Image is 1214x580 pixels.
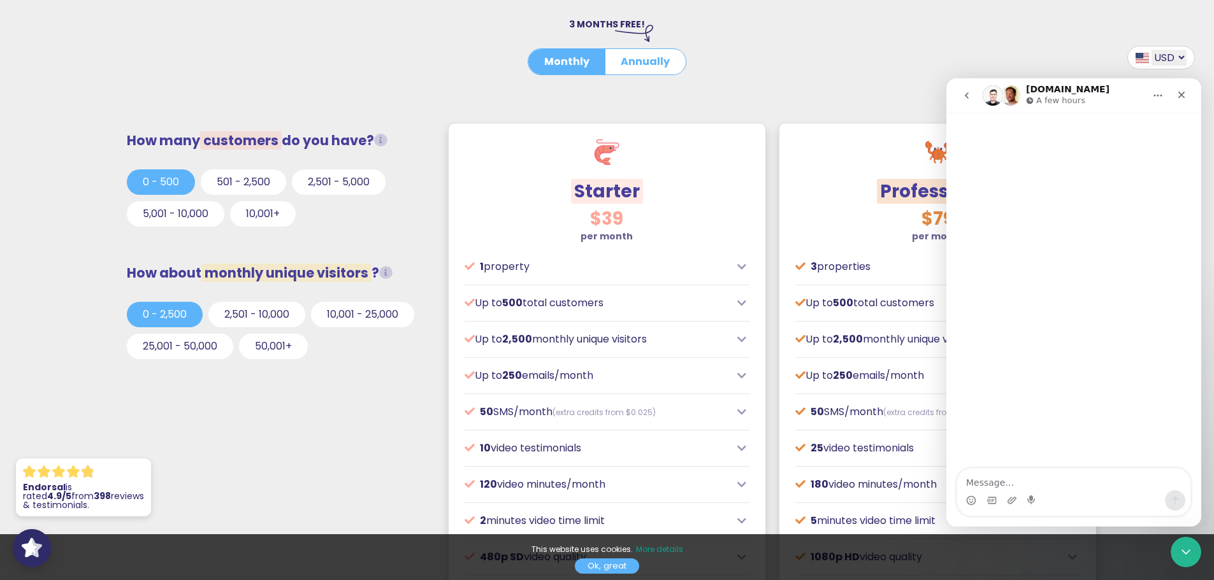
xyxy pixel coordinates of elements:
button: 10,001 - 25,000 [311,302,414,327]
span: 250 [833,368,853,383]
span: customers [200,131,282,150]
span: 1 [480,259,484,274]
p: Up to total customers [795,295,1061,311]
span: 50 [811,404,824,419]
p: SMS/month [465,404,730,420]
button: 10,001+ [230,201,296,227]
button: 0 - 500 [127,169,195,195]
span: 2,500 [502,332,532,346]
p: Up to emails/month [795,368,1061,383]
a: More details [636,544,683,556]
p: Up to monthly unique visitors [465,332,730,347]
p: is rated from reviews & testimonials. [23,483,144,509]
p: Up to monthly unique visitors [795,332,1061,347]
img: shrimp.svg [594,139,619,165]
p: Up to total customers [465,295,730,311]
strong: per month [581,230,633,243]
span: 50 [480,404,493,419]
button: 501 - 2,500 [201,169,286,195]
span: 3 MONTHS FREE! [569,18,645,31]
strong: 4.9/5 [47,490,71,502]
button: 0 - 2,500 [127,302,203,327]
button: 25,001 - 50,000 [127,334,233,359]
span: 25 [811,441,823,455]
button: Annually [605,49,686,74]
span: 3 [811,259,817,274]
strong: 398 [94,490,111,502]
p: Up to emails/month [465,368,730,383]
span: (extra credits from $0.025) [883,407,986,418]
span: 180 [811,477,828,492]
span: Starter [571,179,643,204]
i: Total customers from whom you request testimonials/reviews. [374,134,387,147]
button: 50,001+ [239,334,308,359]
span: (extra credits from $0.025) [553,407,656,418]
strong: per month [912,230,964,243]
p: video testimonials [465,441,730,456]
span: 2 [480,513,486,528]
p: This website uses cookies. [13,544,1201,555]
span: 2,500 [833,332,863,346]
span: monthly unique visitors [201,264,372,282]
button: 2,501 - 5,000 [292,169,386,195]
button: 5,001 - 10,000 [127,201,224,227]
iframe: Intercom live chat [1171,537,1201,567]
span: 500 [502,295,523,310]
p: property [465,259,730,274]
button: Monthly [528,49,605,74]
img: arrow-right-down.svg [615,25,653,41]
span: $79 [921,206,954,231]
span: $39 [590,206,623,231]
img: crab.svg [925,139,951,165]
a: Ok, great [575,558,639,574]
span: 5 [811,513,817,528]
p: minutes video time limit [465,513,730,528]
p: minutes video time limit [795,513,1061,528]
span: Professional [877,179,999,204]
strong: Endorsal [23,481,66,493]
span: 500 [833,295,853,310]
i: Unique visitors that view our social proof tools (widgets, FOMO popups or Wall of Love) on your w... [379,266,393,279]
span: 250 [502,368,522,383]
p: properties [795,259,1061,274]
p: video minutes/month [795,477,1061,492]
p: video minutes/month [465,477,730,492]
h3: How many do you have? [127,132,426,148]
span: 120 [480,477,497,492]
h3: How about ? [127,265,426,281]
span: 10 [480,441,491,455]
p: SMS/month [795,404,1061,420]
iframe: Intercom live chat [946,78,1201,527]
button: 2,501 - 10,000 [208,302,305,327]
p: video testimonials [795,441,1061,456]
